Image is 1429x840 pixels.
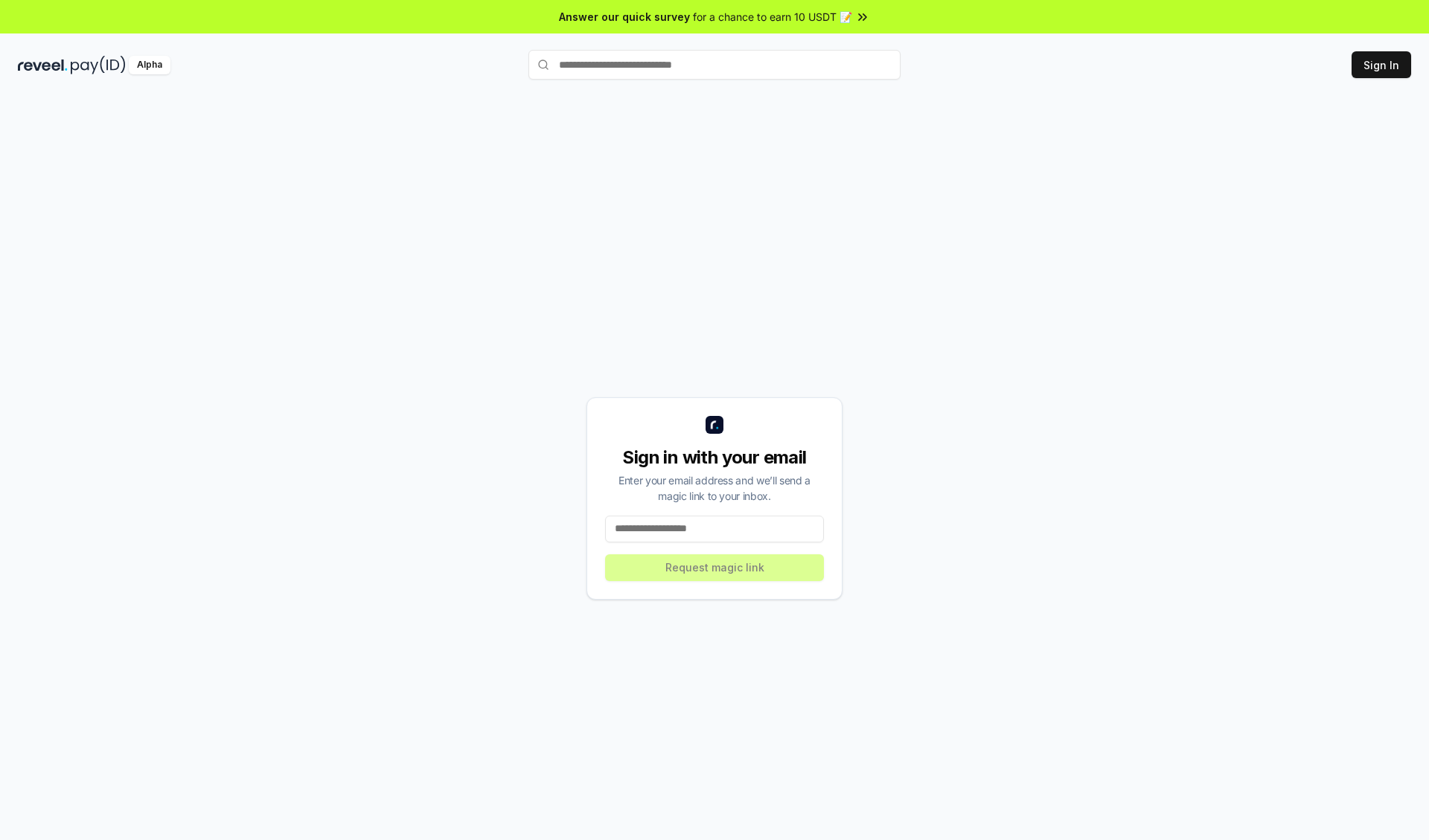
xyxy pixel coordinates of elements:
span: for a chance to earn 10 USDT 📝 [693,9,852,25]
div: Alpha [129,56,170,74]
img: logo_small [706,416,723,434]
button: Sign In [1352,51,1411,78]
span: Answer our quick survey [559,9,690,25]
img: reveel_dark [18,56,68,74]
div: Sign in with your email [605,446,824,469]
img: pay_id [71,56,126,74]
div: Enter your email address and we’ll send a magic link to your inbox. [605,472,824,504]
